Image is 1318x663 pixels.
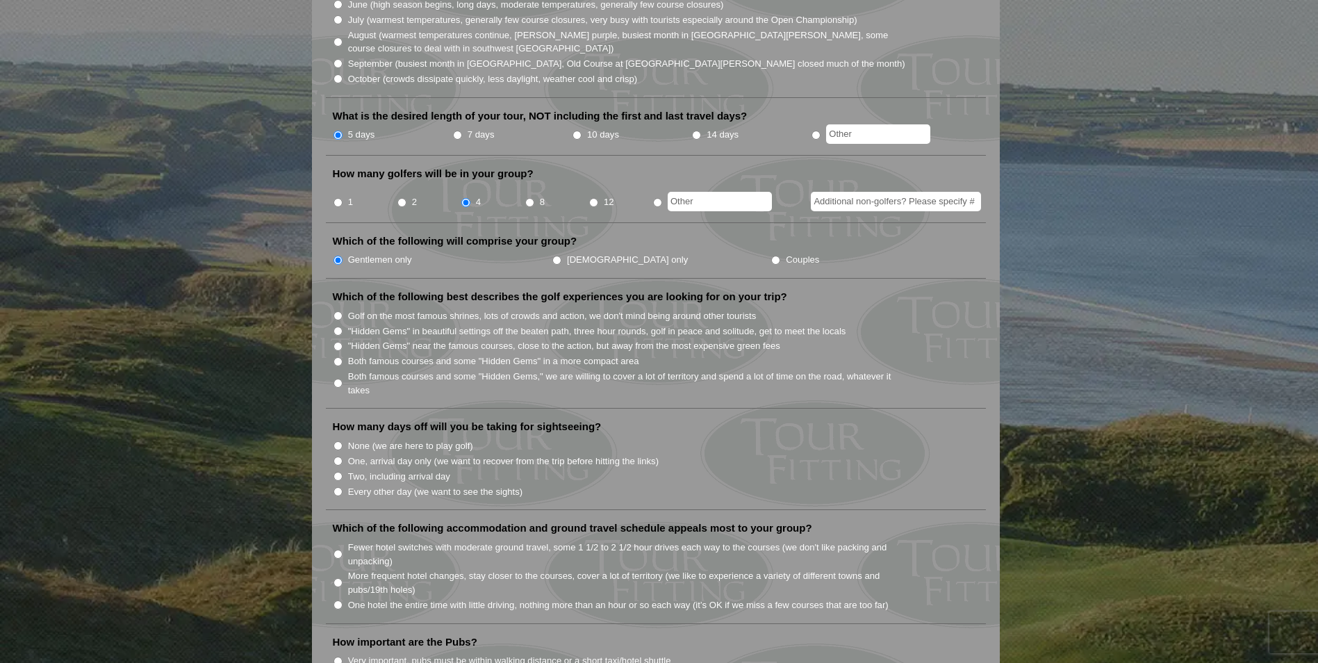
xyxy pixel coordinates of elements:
label: September (busiest month in [GEOGRAPHIC_DATA], Old Course at [GEOGRAPHIC_DATA][PERSON_NAME] close... [348,57,905,71]
label: Couples [786,253,819,267]
label: 8 [540,195,545,209]
label: August (warmest temperatures continue, [PERSON_NAME] purple, busiest month in [GEOGRAPHIC_DATA][P... [348,28,907,56]
label: 7 days [468,128,495,142]
label: Every other day (we want to see the sights) [348,485,522,499]
label: Which of the following best describes the golf experiences you are looking for on your trip? [333,290,787,304]
label: Both famous courses and some "Hidden Gems" in a more compact area [348,354,639,368]
label: How many days off will you be taking for sightseeing? [333,420,602,434]
input: Additional non-golfers? Please specify # [811,192,981,211]
label: Which of the following will comprise your group? [333,234,577,248]
input: Other [668,192,772,211]
label: Both famous courses and some "Hidden Gems," we are willing to cover a lot of territory and spend ... [348,370,907,397]
label: Two, including arrival day [348,470,450,484]
label: One hotel the entire time with little driving, nothing more than an hour or so each way (it’s OK ... [348,598,889,612]
label: [DEMOGRAPHIC_DATA] only [567,253,688,267]
label: 10 days [587,128,619,142]
label: 2 [412,195,417,209]
label: 5 days [348,128,375,142]
label: July (warmest temperatures, generally few course closures, very busy with tourists especially aro... [348,13,857,27]
input: Other [826,124,930,144]
label: 4 [476,195,481,209]
label: More frequent hotel changes, stay closer to the courses, cover a lot of territory (we like to exp... [348,569,907,596]
label: "Hidden Gems" in beautiful settings off the beaten path, three hour rounds, golf in peace and sol... [348,325,846,338]
label: Golf on the most famous shrines, lots of crowds and action, we don't mind being around other tour... [348,309,757,323]
label: Fewer hotel switches with moderate ground travel, some 1 1/2 to 2 1/2 hour drives each way to the... [348,541,907,568]
label: What is the desired length of your tour, NOT including the first and last travel days? [333,109,748,123]
label: October (crowds dissipate quickly, less daylight, weather cool and crisp) [348,72,638,86]
label: How important are the Pubs? [333,635,477,649]
label: 12 [604,195,614,209]
label: Which of the following accommodation and ground travel schedule appeals most to your group? [333,521,812,535]
label: None (we are here to play golf) [348,439,473,453]
label: 1 [348,195,353,209]
label: How many golfers will be in your group? [333,167,534,181]
label: 14 days [707,128,739,142]
label: "Hidden Gems" near the famous courses, close to the action, but away from the most expensive gree... [348,339,780,353]
label: One, arrival day only (we want to recover from the trip before hitting the links) [348,455,659,468]
label: Gentlemen only [348,253,412,267]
